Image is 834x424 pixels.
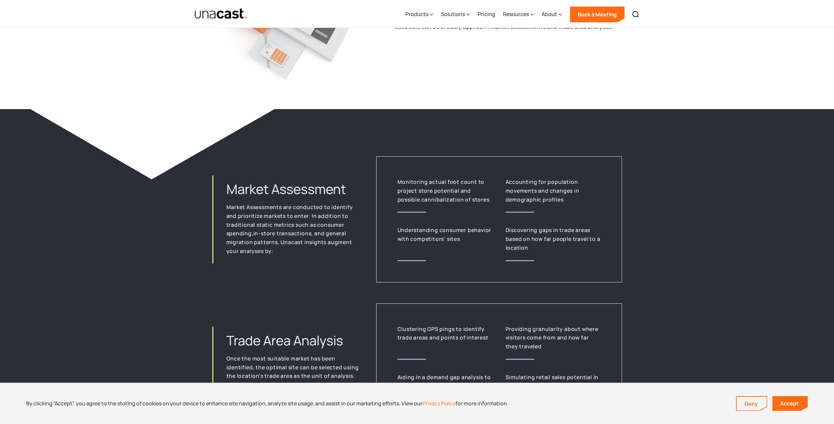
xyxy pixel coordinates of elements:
div: Resources [503,1,534,28]
a: Accept [772,396,808,411]
p: Understanding consumer behavior with competitors’ sites [398,226,493,243]
a: Book a Meeting [570,7,625,22]
a: home [194,8,248,20]
p: Monitoring actual foot count to project store potential and possible cannibalization of stores [398,178,493,204]
p: Providing granularity about where visitors come from and how far they traveled [506,325,601,351]
a: Pricing [478,1,495,28]
a: Deny [737,397,767,411]
div: About [542,10,557,18]
div: Solutions [441,1,470,28]
h2: Market Assessment [226,181,346,198]
div: Solutions [441,10,465,18]
a: Privacy Policy [422,400,456,407]
p: Aiding in a demand gap analysis to examine areas of saturation or shortage [398,373,493,399]
div: Products [405,10,428,18]
p: Once the most suitable market has been identified, the optimal site can be selected using the loc... [226,354,363,398]
h2: Trade Area Analysis [226,332,343,349]
p: Clustering GPS pings to identify trade areas and points of interest [398,325,493,342]
p: Accounting for population movements and changes in demographic profiles [506,178,601,204]
p: Simulating retail sales potential in a gravity model [506,373,601,390]
p: Discovering gaps in trade areas based on how far people travel to a location [506,226,601,252]
div: Resources [503,10,529,18]
p: Market Assessments are conducted to identify and prioritize markets to enter. In addition to trad... [226,203,363,255]
div: By clicking “Accept”, you agree to the storing of cookies on your device to enhance site navigati... [26,400,508,407]
img: Unacast text logo [194,8,248,20]
div: Products [405,1,433,28]
div: About [542,1,562,28]
img: Search icon [632,10,640,18]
